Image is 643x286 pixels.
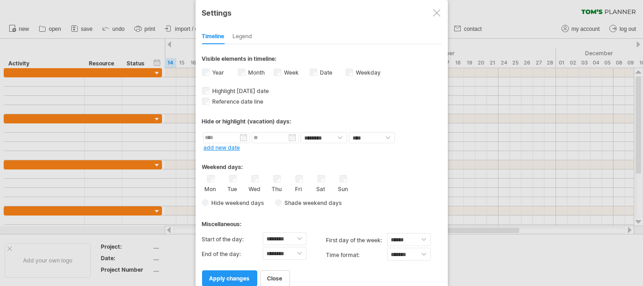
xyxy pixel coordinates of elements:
[202,29,225,44] div: Timeline
[209,275,250,282] span: apply changes
[233,29,253,44] div: Legend
[267,275,283,282] span: close
[204,144,240,151] a: add new date
[202,212,441,230] div: Miscellaneous:
[283,69,299,76] label: Week
[227,184,238,193] label: Tue
[202,232,263,247] label: Start of the day:
[205,184,216,193] label: Mon
[202,55,441,65] div: Visible elements in timeline:
[282,199,342,206] span: Shade weekend days
[315,184,327,193] label: Sat
[319,69,333,76] label: Date
[326,233,387,248] label: first day of the week:
[202,155,441,173] div: Weekend days:
[249,184,261,193] label: Wed
[211,88,269,94] span: Highlight [DATE] date
[354,69,381,76] label: Weekday
[337,184,349,193] label: Sun
[326,248,387,263] label: Time format:
[202,118,441,125] div: Hide or highlight (vacation) days:
[293,184,305,193] label: Fri
[202,4,441,21] div: Settings
[271,184,283,193] label: Thu
[202,247,263,262] label: End of the day:
[211,69,225,76] label: Year
[247,69,265,76] label: Month
[209,199,264,206] span: Hide weekend days
[211,98,264,105] span: Reference date line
